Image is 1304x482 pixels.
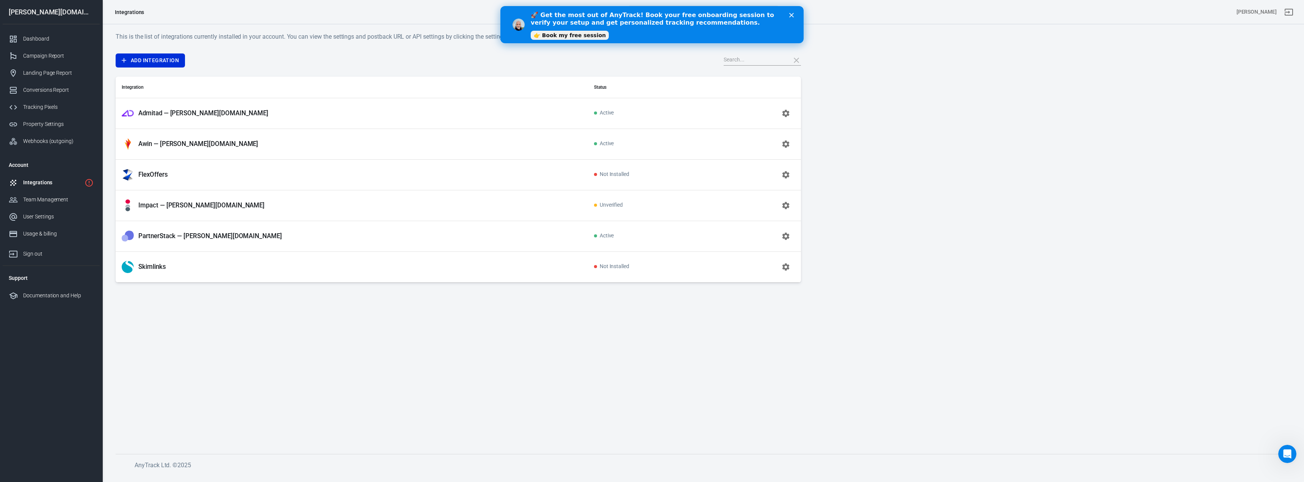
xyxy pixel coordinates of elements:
iframe: Intercom live chat banner [500,6,804,43]
a: Dashboard [3,30,100,47]
img: Impact — buyersreviews.com [125,199,130,212]
svg: 3 networks not verified yet [85,178,94,187]
img: Admitad — buyersreviews.com [122,110,134,117]
span: Not Installed [594,171,629,178]
a: Team Management [3,191,100,208]
div: Landing Page Report [23,69,94,77]
button: Find anything...⌘ + K [628,6,779,19]
a: Tracking Pixels [3,99,100,116]
span: Unverified [594,202,623,209]
a: Webhooks (outgoing) [3,133,100,150]
span: Active [594,233,614,239]
h6: AnyTrack Ltd. © 2025 [135,460,703,470]
a: Property Settings [3,116,100,133]
img: Awin — buyersreviews.com [122,138,134,150]
iframe: Intercom live chat [1278,445,1296,463]
div: Integrations [23,179,81,187]
li: Support [3,269,100,287]
a: Campaign Report [3,47,100,64]
a: User Settings [3,208,100,225]
th: Status [588,77,718,98]
p: Skimlinks [138,263,166,271]
p: PartnerStack — [PERSON_NAME][DOMAIN_NAME] [138,232,282,240]
a: Add Integration [116,53,185,68]
div: Team Management [23,196,94,204]
a: Usage & billing [3,225,100,242]
div: Tracking Pixels [23,103,94,111]
a: Landing Page Report [3,64,100,82]
a: Sign out [3,242,100,262]
div: Sign out [23,250,94,258]
div: User Settings [23,213,94,221]
div: Account id: lNslYyse [1237,8,1277,16]
a: Sign out [1280,3,1298,21]
p: FlexOffers [138,171,168,179]
span: Active [594,110,614,116]
th: Integration [116,77,588,98]
img: PartnerStack — buyersreviews.com [122,231,134,242]
p: Awin — [PERSON_NAME][DOMAIN_NAME] [138,140,258,148]
div: Webhooks (outgoing) [23,137,94,145]
img: Skimlinks [122,261,134,273]
p: Impact — [PERSON_NAME][DOMAIN_NAME] [138,201,265,209]
li: Account [3,156,100,174]
div: Conversions Report [23,86,94,94]
div: Property Settings [23,120,94,128]
input: Search... [724,55,784,65]
p: Admitad — [PERSON_NAME][DOMAIN_NAME] [138,109,268,117]
a: Integrations [3,174,100,191]
span: Active [594,141,614,147]
div: Campaign Report [23,52,94,60]
img: FlexOffers [122,169,134,181]
a: Conversions Report [3,82,100,99]
div: Usage & billing [23,230,94,238]
div: [PERSON_NAME][DOMAIN_NAME] [3,9,100,16]
div: Dashboard [23,35,94,43]
h6: This is the list of integrations currently installed in your account. You can view the settings a... [116,32,801,41]
span: Not Installed [594,264,629,270]
div: Documentation and Help [23,292,94,300]
div: Integrations [115,8,144,16]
